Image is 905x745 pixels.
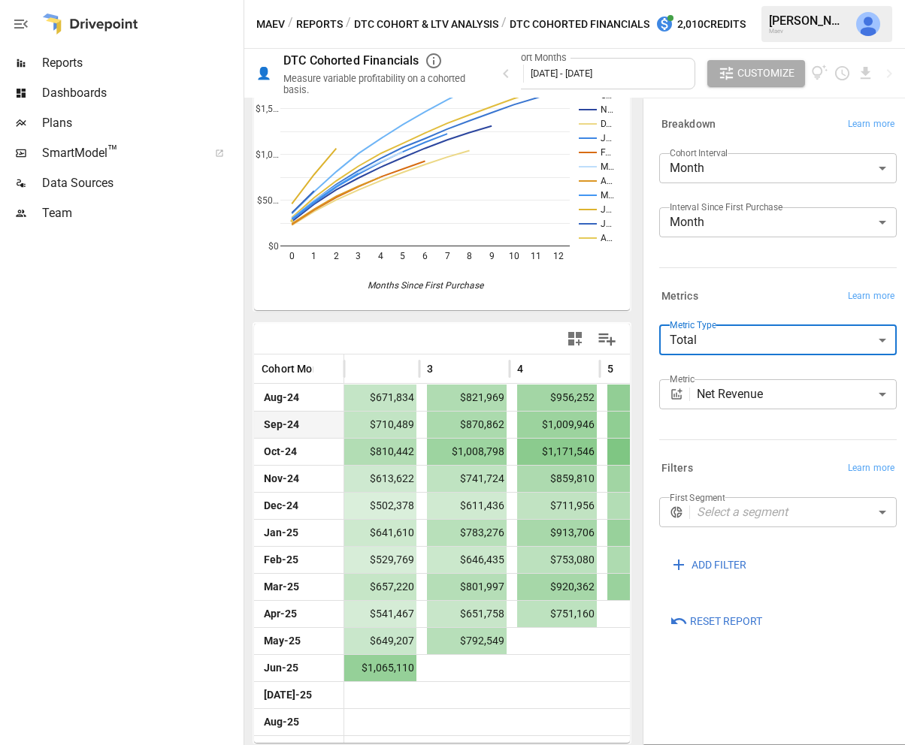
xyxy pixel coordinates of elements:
span: Learn more [848,289,894,304]
text: M… [601,161,614,172]
span: 5 [607,361,613,376]
button: Manage Columns [590,322,624,356]
button: View documentation [811,60,828,87]
button: Download report [857,65,874,82]
span: Aug-25 [262,709,301,735]
h6: Breakdown [661,116,716,133]
text: $1,0… [256,149,279,160]
text: 2 [334,251,339,261]
span: $965,050 [607,466,687,492]
text: 3 [356,251,361,261]
label: Interval Since First Purchase [670,201,782,213]
text: F… [601,147,611,158]
span: $1,024,396 [607,574,687,600]
span: $751,160 [517,601,597,627]
label: Cohort Months [501,51,571,65]
span: $529,769 [337,547,416,573]
button: Schedule report [834,65,851,82]
button: Sort [315,358,336,379]
text: D… [601,119,612,129]
button: Reset Report [659,608,773,635]
span: Reset Report [690,612,762,631]
span: $710,489 [337,412,416,438]
label: Metric Type [670,318,716,331]
span: $1,008,798 [427,439,507,465]
span: Team [42,204,241,222]
span: $741,724 [427,466,507,492]
button: Sort [525,358,546,379]
span: $541,467 [337,601,416,627]
text: 7 [445,251,450,261]
span: $859,810 [517,466,597,492]
span: $711,956 [517,493,597,519]
span: Aug-24 [262,385,301,411]
span: $651,758 [427,601,507,627]
button: Sort [434,358,456,379]
button: DTC Cohort & LTV Analysis [354,15,498,34]
text: $50… [257,195,279,206]
text: 6 [422,251,428,261]
text: 1 [311,251,316,261]
span: Oct-24 [262,439,299,465]
text: J… [601,204,612,215]
div: / [501,15,507,34]
span: $956,252 [517,385,597,411]
span: [DATE] - [DATE] [531,68,592,79]
text: M… [601,190,614,201]
span: $641,610 [337,520,416,546]
text: Months Since First Purchase [368,280,484,291]
div: Month [659,153,897,183]
span: Plans [42,114,241,132]
text: J… [601,219,612,229]
span: $671,834 [337,385,416,411]
em: Select a segment [697,505,788,519]
span: $801,997 [427,574,507,600]
button: Katie Spies [847,3,889,45]
button: Reports [296,15,343,34]
span: ADD FILTER [692,556,746,575]
span: $803,553 [607,493,687,519]
text: A… [601,176,613,186]
label: First Segment [670,491,725,504]
text: N… [601,104,613,115]
div: [PERSON_NAME] [769,14,847,28]
span: $821,969 [427,385,507,411]
span: Learn more [848,117,894,132]
span: $502,378 [337,493,416,519]
label: Cohort Interval [670,146,728,159]
div: / [346,15,351,34]
span: Jun-25 [262,655,301,681]
text: 12 [553,251,564,261]
div: Net Revenue [697,379,897,409]
span: Learn more [848,461,894,476]
span: Dashboards [42,84,241,102]
div: Month [659,207,897,237]
text: 0 [289,251,295,261]
span: Data Sources [42,174,241,192]
button: Sort [344,358,365,379]
button: Maev [256,15,285,34]
span: Apr-25 [262,601,299,627]
span: Sep-24 [262,412,301,438]
button: Customize [707,60,805,87]
text: 5 [400,251,405,261]
text: 4 [378,251,383,261]
span: $870,862 [427,412,507,438]
span: Jan-25 [262,520,301,546]
div: DTC Cohorted Financials [283,53,419,68]
span: May-25 [262,628,303,654]
text: 8 [467,251,472,261]
img: Katie Spies [856,12,880,36]
span: $649,207 [337,628,416,654]
span: $611,436 [427,493,507,519]
span: $783,276 [427,520,507,546]
span: $1,009,946 [517,412,597,438]
div: Measure variable profitability on a cohorted basis. [283,73,479,95]
div: 👤 [256,66,271,80]
span: $1,027,595 [607,520,687,546]
text: O… [601,90,612,101]
span: Reports [42,54,241,72]
button: ADD FILTER [659,551,757,578]
h6: Filters [661,460,693,477]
